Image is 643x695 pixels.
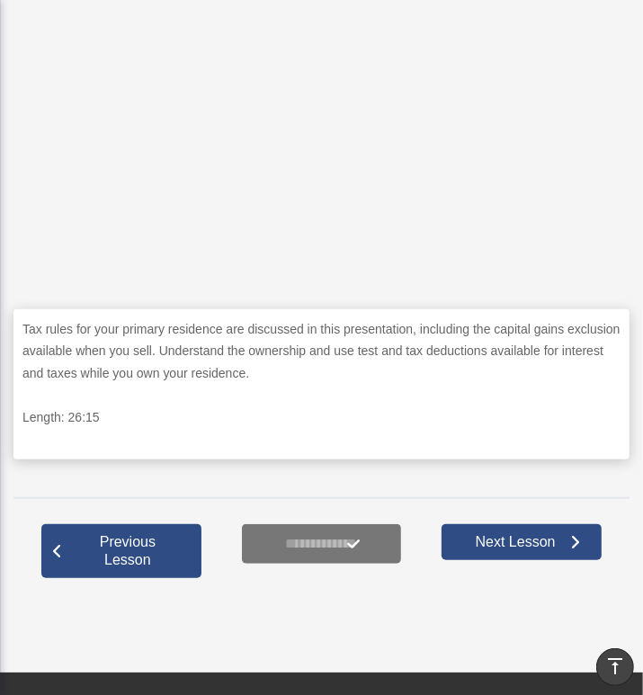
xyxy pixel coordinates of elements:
span: Previous Lesson [63,533,192,569]
a: Next Lesson [442,524,602,560]
a: Previous Lesson [41,524,201,578]
p: Tax rules for your primary residence are discussed in this presentation, including the capital ga... [22,318,621,385]
p: Length: 26:15 [22,406,621,429]
span: Next Lesson [461,533,570,551]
